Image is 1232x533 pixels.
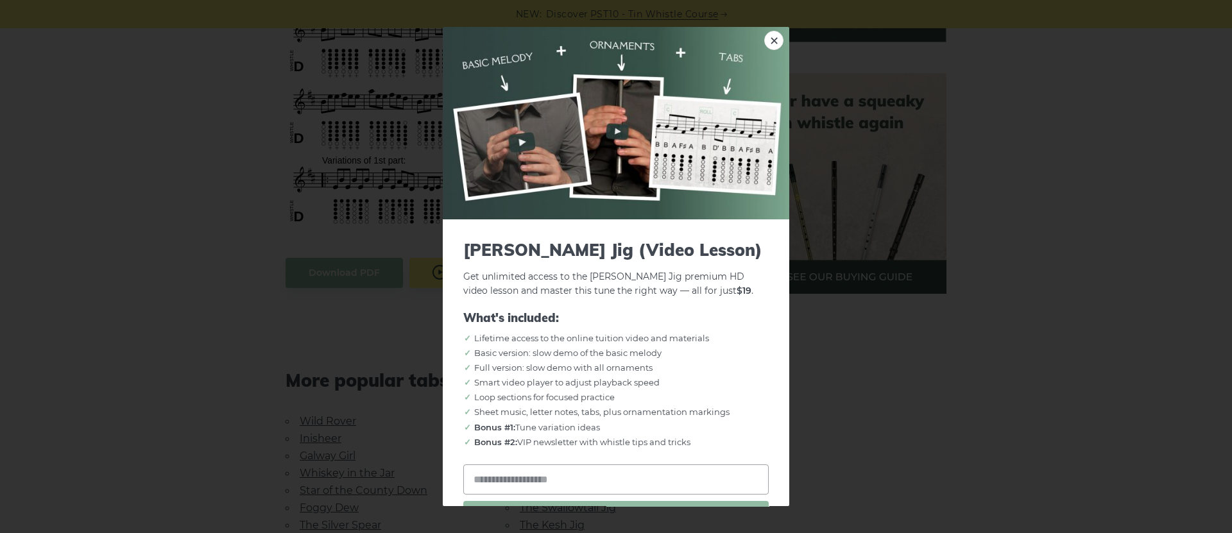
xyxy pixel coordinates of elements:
img: Tin Whistle Tune Tutorial Preview [443,27,789,219]
li: Basic version: slow demo of the basic melody [474,346,769,360]
li: Full version: slow demo with all ornaments [474,361,769,375]
li: Sheet music, letter notes, tabs, plus ornamentation markings [474,405,769,419]
p: Get unlimited access to the [PERSON_NAME] Jig premium HD video lesson and master this tune the ri... [463,240,769,299]
li: Lifetime access to the online tuition video and materials [474,332,769,345]
span: What's included: [463,311,769,325]
a: × [764,31,783,50]
li: Smart video player to adjust playback speed [474,376,769,389]
span: [PERSON_NAME] Jig (Video Lesson) [463,240,769,260]
strong: Bonus #2: [474,437,517,447]
li: VIP newsletter with whistle tips and tricks [474,436,769,449]
strong: Bonus #1: [474,422,515,432]
span: GET INSTANT ACCESS [463,501,769,531]
strong: $19 [737,285,751,296]
li: Loop sections for focused practice [474,391,769,404]
li: Tune variation ideas [474,421,769,434]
